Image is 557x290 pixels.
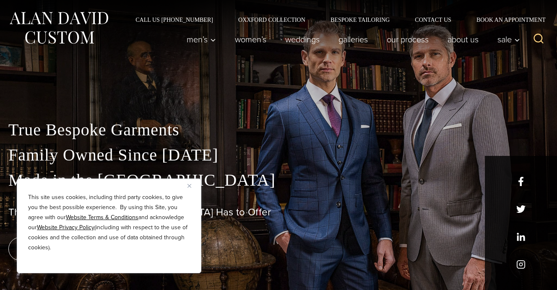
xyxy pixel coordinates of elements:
[276,31,329,48] a: weddings
[8,117,549,193] p: True Bespoke Garments Family Owned Since [DATE] Made in the [GEOGRAPHIC_DATA]
[402,17,464,23] a: Contact Us
[497,35,520,44] span: Sale
[187,35,216,44] span: Men’s
[187,181,198,191] button: Close
[226,31,276,48] a: Women’s
[66,213,138,222] a: Website Terms & Conditions
[8,237,126,261] a: book an appointment
[377,31,438,48] a: Our Process
[464,17,549,23] a: Book an Appointment
[528,29,549,49] button: View Search Form
[28,192,190,253] p: This site uses cookies, including third party cookies, to give you the best possible experience. ...
[177,31,525,48] nav: Primary Navigation
[318,17,402,23] a: Bespoke Tailoring
[226,17,318,23] a: Oxxford Collection
[438,31,488,48] a: About Us
[123,17,549,23] nav: Secondary Navigation
[329,31,377,48] a: Galleries
[8,206,549,218] h1: The Best Custom Suits [GEOGRAPHIC_DATA] Has to Offer
[187,184,191,188] img: Close
[37,223,94,232] a: Website Privacy Policy
[123,17,226,23] a: Call Us [PHONE_NUMBER]
[8,9,109,47] img: Alan David Custom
